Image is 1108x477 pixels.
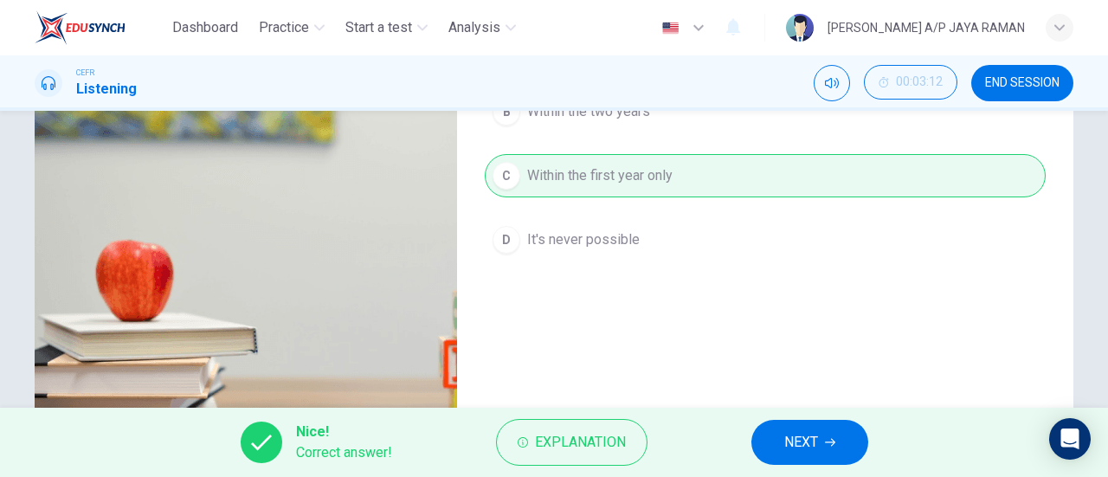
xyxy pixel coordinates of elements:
div: Open Intercom Messenger [1049,418,1091,460]
div: [PERSON_NAME] A/P JAYA RAMAN [828,17,1025,38]
span: Analysis [448,17,500,38]
span: Explanation [535,430,626,454]
button: Practice [252,12,332,43]
span: Correct answer! [296,442,392,463]
span: END SESSION [985,76,1060,90]
h1: Listening [76,79,137,100]
span: NEXT [784,430,818,454]
img: en [660,22,681,35]
button: Analysis [441,12,523,43]
span: 00:03:12 [896,75,943,89]
span: CEFR [76,67,94,79]
span: Nice! [296,422,392,442]
img: EduSynch logo [35,10,126,45]
span: Start a test [345,17,412,38]
div: Mute [814,65,850,101]
button: NEXT [751,420,868,465]
button: 00:03:12 [864,65,957,100]
div: Hide [864,65,957,101]
button: Dashboard [165,12,245,43]
span: Dashboard [172,17,238,38]
button: Explanation [496,419,647,466]
img: Profile picture [786,14,814,42]
a: EduSynch logo [35,10,165,45]
span: Practice [259,17,309,38]
button: END SESSION [971,65,1073,101]
button: Start a test [338,12,435,43]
